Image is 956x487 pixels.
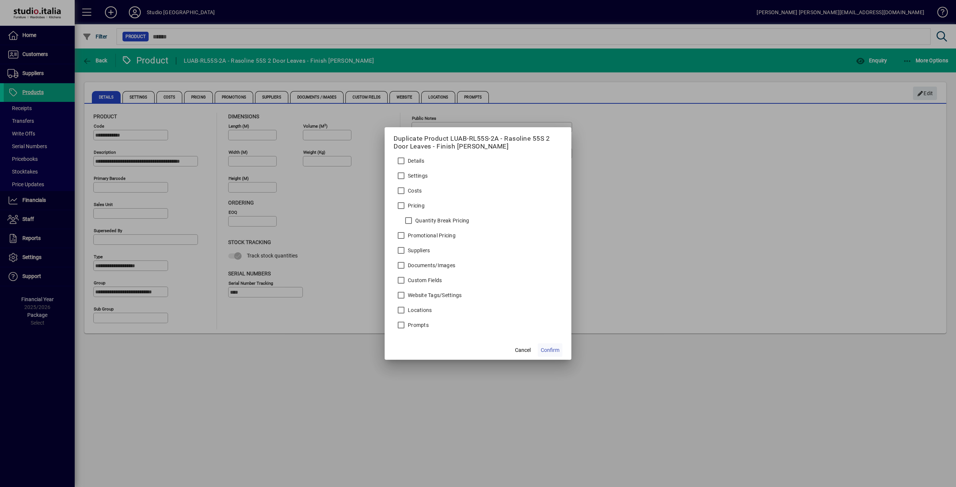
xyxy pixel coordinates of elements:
label: Details [406,157,424,165]
span: Cancel [515,346,531,354]
label: Documents/Images [406,262,455,269]
label: Settings [406,172,428,179]
label: Costs [406,187,422,194]
button: Cancel [511,343,535,357]
label: Prompts [406,321,429,329]
label: Suppliers [406,247,430,254]
label: Pricing [406,202,425,209]
label: Locations [406,306,432,314]
h5: Duplicate Product LUAB-RL55S-2A - Rasoline 55S 2 Door Leaves - Finish [PERSON_NAME] [394,135,562,150]
label: Promotional Pricing [406,232,456,239]
span: Confirm [541,346,559,354]
button: Confirm [538,343,562,357]
label: Quantity Break Pricing [414,217,469,224]
label: Website Tags/Settings [406,291,462,299]
label: Custom Fields [406,277,442,284]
